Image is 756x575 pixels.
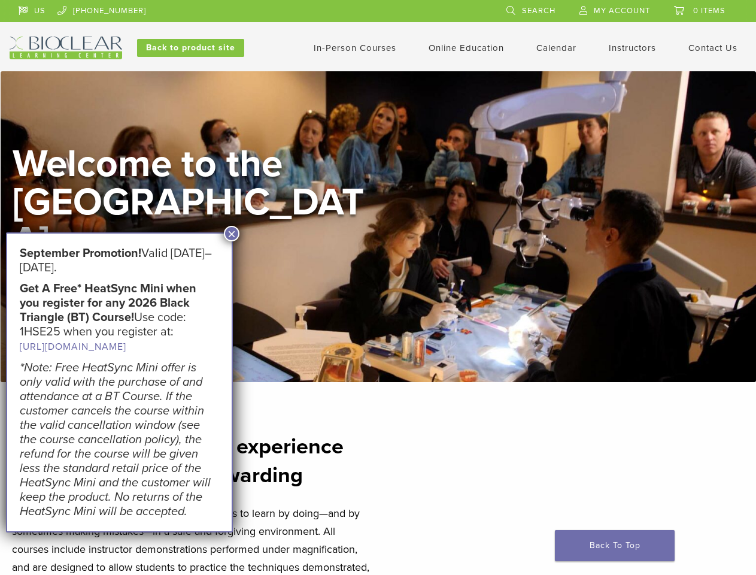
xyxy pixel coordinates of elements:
[137,39,244,57] a: Back to product site
[10,37,122,59] img: Bioclear
[20,282,219,354] h5: Use code: 1HSE25 when you register at:
[224,226,239,241] button: Close
[522,6,555,16] span: Search
[555,530,675,561] a: Back To Top
[13,145,372,260] h2: Welcome to the [GEOGRAPHIC_DATA]
[609,43,656,53] a: Instructors
[314,43,396,53] a: In-Person Courses
[693,6,725,16] span: 0 items
[688,43,737,53] a: Contact Us
[594,6,650,16] span: My Account
[20,341,126,353] a: [URL][DOMAIN_NAME]
[429,43,504,53] a: Online Education
[20,361,211,519] em: *Note: Free HeatSync Mini offer is only valid with the purchase of and attendance at a BT Course....
[20,246,141,261] strong: September Promotion!
[536,43,576,53] a: Calendar
[20,246,219,275] h5: Valid [DATE]–[DATE].
[20,282,196,325] strong: Get A Free* HeatSync Mini when you register for any 2026 Black Triangle (BT) Course!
